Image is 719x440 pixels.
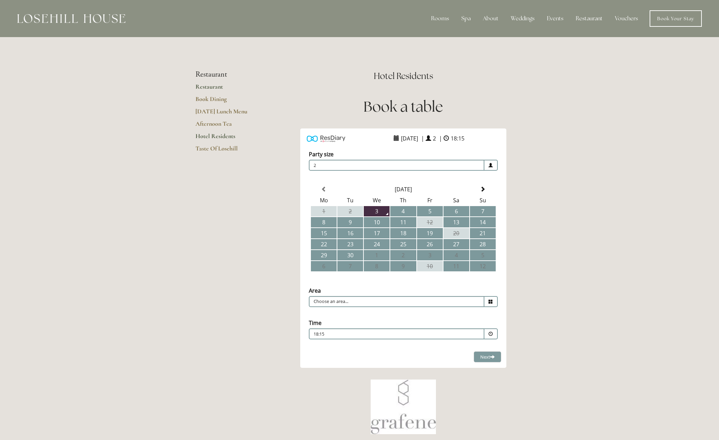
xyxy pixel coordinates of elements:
td: 23 [337,239,363,249]
td: 14 [470,217,496,227]
td: 12 [470,261,496,271]
a: Vouchers [609,12,643,25]
td: 11 [443,261,469,271]
td: 9 [390,261,416,271]
a: Taste Of Losehill [195,145,261,157]
td: 13 [443,217,469,227]
div: Events [541,12,569,25]
span: [DATE] [399,133,420,144]
td: 25 [390,239,416,249]
td: 22 [311,239,337,249]
h2: Hotel Residents [283,70,524,82]
td: 18 [390,228,416,238]
th: Mo [311,195,337,205]
th: Su [470,195,496,205]
a: Book Dining [195,95,261,108]
td: 11 [390,217,416,227]
th: We [364,195,390,205]
label: Area [309,287,321,294]
span: | [421,135,424,142]
img: Book a table at Grafene Restaurant @ Losehill [371,380,436,434]
td: 3 [364,206,390,216]
td: 10 [417,261,443,271]
td: 7 [337,261,363,271]
a: Afternoon Tea [195,120,261,132]
td: 6 [311,261,337,271]
span: Next Month [480,187,485,192]
button: Next [474,351,501,363]
th: Th [390,195,416,205]
td: 16 [337,228,363,238]
td: 4 [390,206,416,216]
th: Tu [337,195,363,205]
div: Weddings [505,12,540,25]
td: 3 [417,250,443,260]
a: Restaurant [195,83,261,95]
th: Fr [417,195,443,205]
td: 7 [470,206,496,216]
td: 10 [364,217,390,227]
label: Party size [309,150,334,158]
span: 2 [431,133,438,144]
span: | [439,135,442,142]
div: Restaurant [570,12,608,25]
td: 28 [470,239,496,249]
span: Previous Month [321,187,327,192]
td: 20 [443,228,469,238]
td: 27 [443,239,469,249]
td: 5 [417,206,443,216]
td: 12 [417,217,443,227]
td: 8 [364,261,390,271]
td: 24 [364,239,390,249]
li: Restaurant [195,70,261,79]
td: 19 [417,228,443,238]
td: 17 [364,228,390,238]
td: 30 [337,250,363,260]
span: 2 [309,160,484,171]
span: 18:15 [449,133,466,144]
td: 9 [337,217,363,227]
p: 18:15 [314,331,438,337]
td: 8 [311,217,337,227]
div: Spa [456,12,476,25]
th: Sa [443,195,469,205]
td: 26 [417,239,443,249]
td: 6 [443,206,469,216]
td: 1 [311,206,337,216]
td: 5 [470,250,496,260]
span: Next [480,354,495,360]
td: 21 [470,228,496,238]
td: 29 [311,250,337,260]
label: Time [309,319,322,327]
td: 2 [390,250,416,260]
th: Select Month [337,184,469,194]
a: Hotel Residents [195,132,261,145]
img: Powered by ResDiary [307,134,345,144]
div: About [478,12,504,25]
td: 4 [443,250,469,260]
td: 2 [337,206,363,216]
td: 15 [311,228,337,238]
a: [DATE] Lunch Menu [195,108,261,120]
h1: Book a table [283,97,524,117]
img: Losehill House [17,14,125,23]
a: Book Your Stay [650,10,702,27]
div: Rooms [426,12,454,25]
td: 1 [364,250,390,260]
